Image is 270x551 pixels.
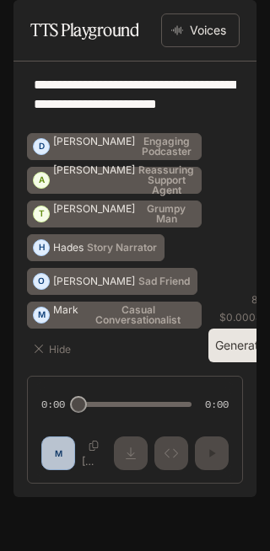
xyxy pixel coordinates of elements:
[34,201,49,227] div: T
[27,201,202,227] button: T[PERSON_NAME]Grumpy Man
[30,13,138,47] h1: TTS Playground
[34,302,49,329] div: M
[82,305,194,325] p: Casual Conversationalist
[53,204,135,214] p: [PERSON_NAME]
[138,165,194,195] p: Reassuring Support Agent
[53,136,135,147] p: [PERSON_NAME]
[13,8,43,39] button: open drawer
[34,268,49,295] div: O
[53,276,135,286] p: [PERSON_NAME]
[27,133,202,160] button: D[PERSON_NAME]Engaging Podcaster
[27,335,81,362] button: Hide
[53,243,84,253] p: Hades
[34,167,49,194] div: A
[27,234,165,261] button: HHadesStory Narrator
[27,268,197,295] button: O[PERSON_NAME]Sad Friend
[27,302,202,329] button: MMarkCasual Conversationalist
[34,234,49,261] div: H
[138,276,190,286] p: Sad Friend
[138,204,194,224] p: Grumpy Man
[87,243,157,253] p: Story Narrator
[161,13,240,47] button: Voices
[53,165,135,175] p: [PERSON_NAME]
[138,136,194,157] p: Engaging Podcaster
[53,305,78,315] p: Mark
[27,167,202,194] button: A[PERSON_NAME]Reassuring Support Agent
[34,133,49,160] div: D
